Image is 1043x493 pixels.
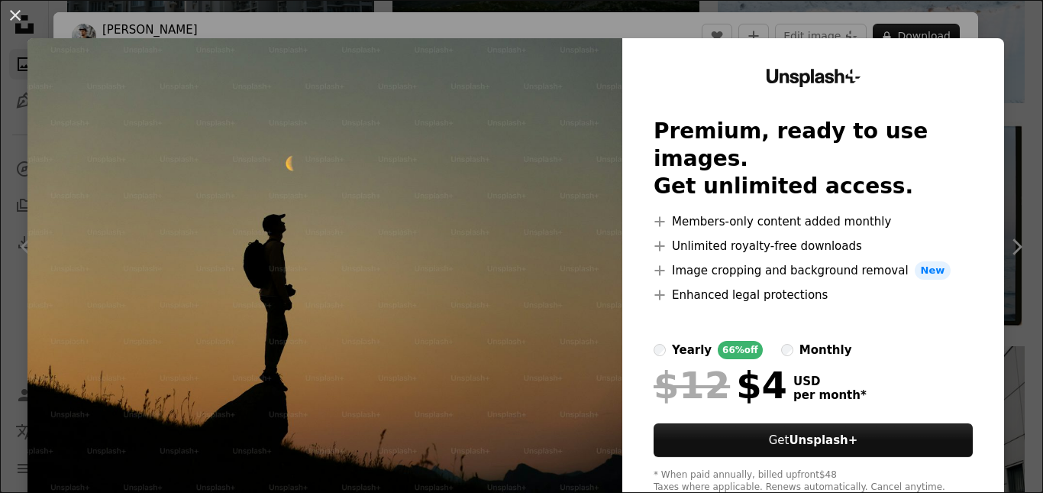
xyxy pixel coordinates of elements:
[915,261,951,280] span: New
[799,341,852,359] div: monthly
[718,341,763,359] div: 66% off
[781,344,793,356] input: monthly
[672,341,712,359] div: yearly
[654,212,973,231] li: Members-only content added monthly
[654,344,666,356] input: yearly66%off
[789,433,857,447] strong: Unsplash+
[654,261,973,280] li: Image cropping and background removal
[793,375,867,388] span: USD
[654,286,973,304] li: Enhanced legal protections
[654,237,973,255] li: Unlimited royalty-free downloads
[654,365,787,405] div: $4
[654,118,973,200] h2: Premium, ready to use images. Get unlimited access.
[793,388,867,402] span: per month *
[654,423,973,457] button: GetUnsplash+
[654,365,730,405] span: $12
